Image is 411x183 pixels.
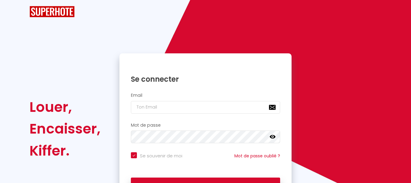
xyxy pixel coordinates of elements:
a: Mot de passe oublié ? [234,153,280,159]
h1: Se connecter [131,74,280,84]
img: SuperHote logo [29,6,75,17]
h2: Mot de passe [131,123,280,128]
div: Kiffer. [29,140,100,162]
h2: Email [131,93,280,98]
div: Encaisser, [29,118,100,140]
input: Ton Email [131,101,280,114]
div: Louer, [29,96,100,118]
